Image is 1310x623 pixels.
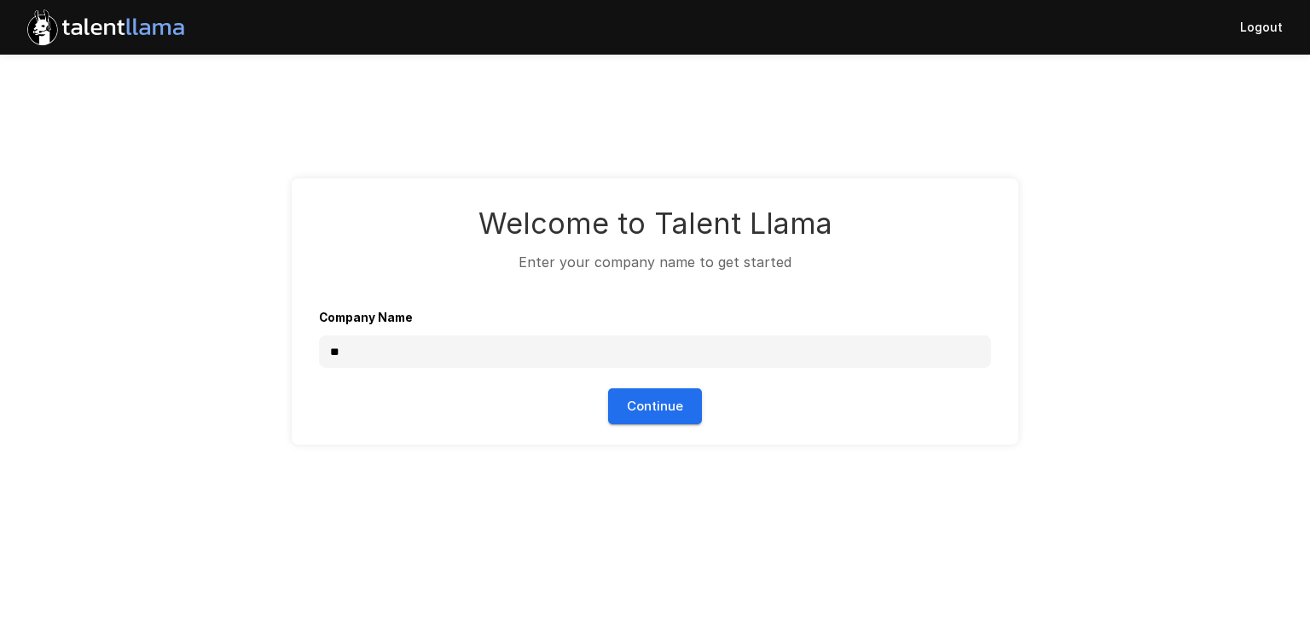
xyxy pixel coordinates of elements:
[478,252,832,272] p: Enter your company name to get started
[608,388,702,424] button: Continue
[20,3,191,52] img: Company Logo
[319,310,991,327] label: Company Name
[1233,3,1290,52] button: Logout
[478,206,832,242] h1: Welcome to Talent Llama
